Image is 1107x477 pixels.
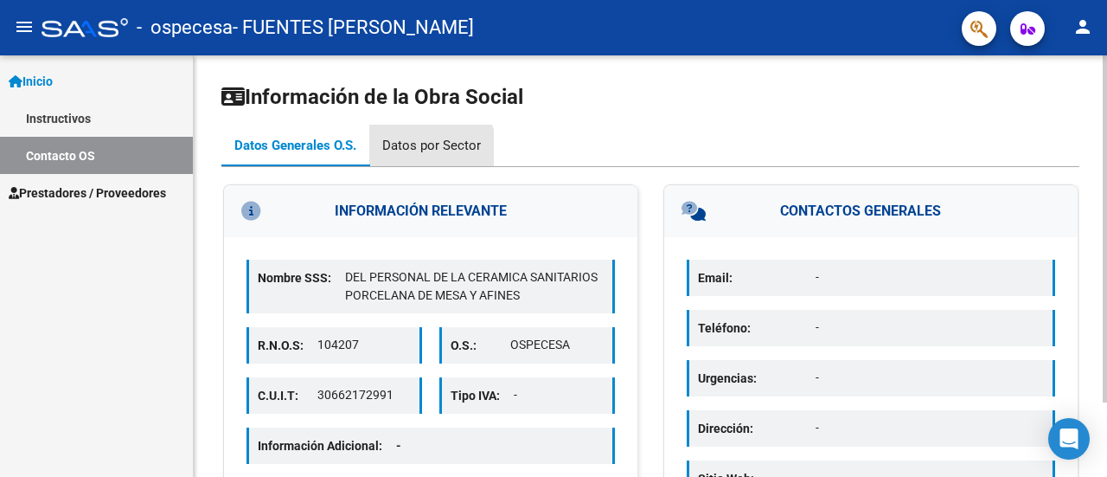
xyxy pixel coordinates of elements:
p: O.S.: [451,336,510,355]
span: Inicio [9,72,53,91]
p: Email: [698,268,816,287]
mat-icon: person [1072,16,1093,37]
p: DEL PERSONAL DE LA CERAMICA SANITARIOS PORCELANA DE MESA Y AFINES [345,268,604,305]
h3: CONTACTOS GENERALES [664,185,1078,237]
p: Información Adicional: [258,436,415,455]
p: - [514,386,604,404]
p: 30662172991 [317,386,411,404]
p: Dirección: [698,419,816,438]
p: Urgencias: [698,369,816,388]
mat-icon: menu [14,16,35,37]
div: Datos por Sector [382,136,481,155]
span: - FUENTES [PERSON_NAME] [233,9,474,47]
span: - [396,439,401,453]
span: Prestadores / Proveedores [9,184,166,203]
p: R.N.O.S: [258,336,317,355]
p: - [816,319,1044,337]
p: OSPECESA [510,336,604,354]
p: - [816,268,1044,287]
p: 104207 [317,336,411,354]
p: - [816,369,1044,387]
h1: Información de la Obra Social [221,83,1079,111]
span: - ospecesa [137,9,233,47]
div: Open Intercom Messenger [1048,418,1090,460]
div: Datos Generales O.S. [234,136,356,155]
p: Tipo IVA: [451,386,514,405]
p: - [816,419,1044,437]
p: C.U.I.T: [258,386,317,405]
h3: INFORMACIÓN RELEVANTE [224,185,637,237]
p: Nombre SSS: [258,268,345,287]
p: Teléfono: [698,319,816,338]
